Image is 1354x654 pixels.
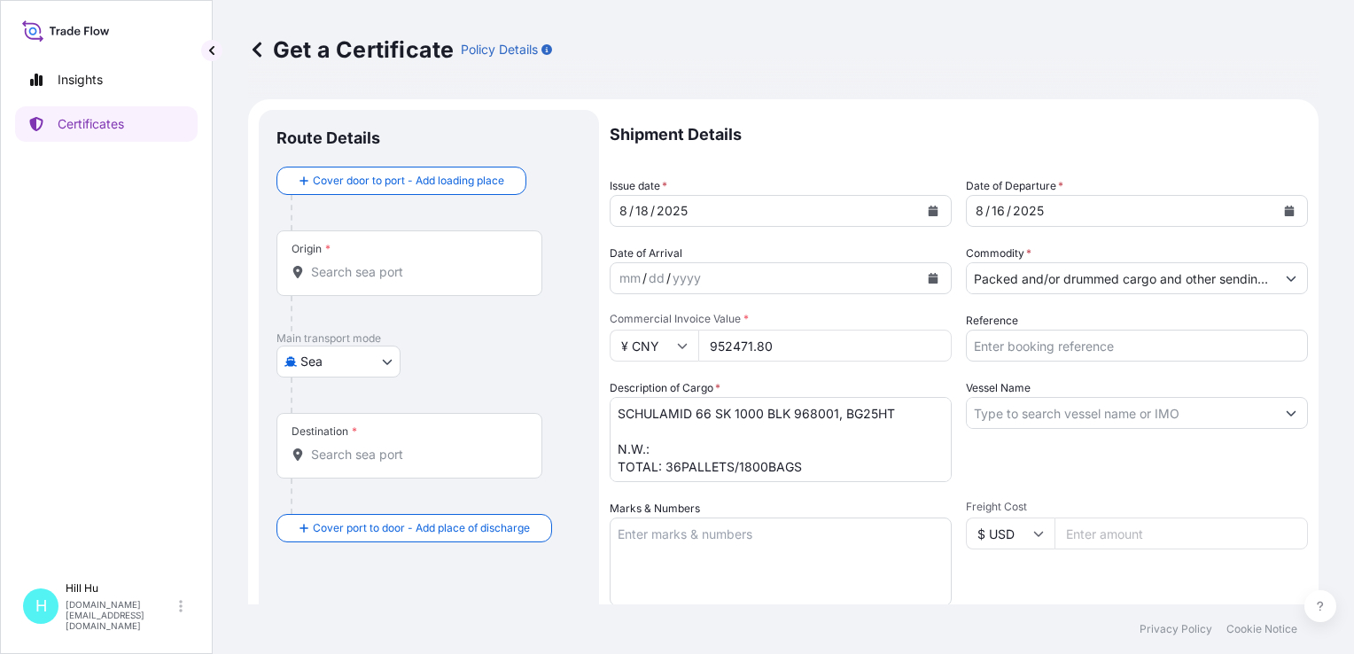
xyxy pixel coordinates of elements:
[618,268,642,289] div: month,
[966,500,1308,514] span: Freight Cost
[292,424,357,439] div: Destination
[974,200,985,222] div: month,
[276,128,380,149] p: Route Details
[610,110,1308,160] p: Shipment Details
[66,599,175,631] p: [DOMAIN_NAME][EMAIL_ADDRESS][DOMAIN_NAME]
[610,245,682,262] span: Date of Arrival
[985,200,990,222] div: /
[1140,622,1212,636] a: Privacy Policy
[610,379,720,397] label: Description of Cargo
[919,264,947,292] button: Calendar
[292,242,331,256] div: Origin
[35,597,47,615] span: H
[967,397,1275,429] input: Type to search vessel name or IMO
[966,330,1308,362] input: Enter booking reference
[15,62,198,97] a: Insights
[610,312,952,326] span: Commercial Invoice Value
[990,200,1007,222] div: day,
[610,500,700,518] label: Marks & Numbers
[634,200,650,222] div: day,
[313,519,530,537] span: Cover port to door - Add place of discharge
[919,197,947,225] button: Calendar
[967,262,1275,294] input: Type to search commodity
[698,330,952,362] input: Enter amount
[966,245,1031,262] label: Commodity
[966,312,1018,330] label: Reference
[276,514,552,542] button: Cover port to door - Add place of discharge
[610,177,667,195] span: Issue date
[66,581,175,596] p: Hill Hu
[58,115,124,133] p: Certificates
[1226,622,1297,636] a: Cookie Notice
[461,41,538,58] p: Policy Details
[248,35,454,64] p: Get a Certificate
[671,268,703,289] div: year,
[1275,397,1307,429] button: Show suggestions
[629,200,634,222] div: /
[618,200,629,222] div: month,
[276,167,526,195] button: Cover door to port - Add loading place
[311,263,520,281] input: Origin
[1275,262,1307,294] button: Show suggestions
[311,446,520,463] input: Destination
[1007,200,1011,222] div: /
[1275,197,1303,225] button: Calendar
[15,106,198,142] a: Certificates
[966,379,1031,397] label: Vessel Name
[650,200,655,222] div: /
[276,346,401,378] button: Select transport
[58,71,103,89] p: Insights
[647,268,666,289] div: day,
[313,172,504,190] span: Cover door to port - Add loading place
[1011,200,1046,222] div: year,
[300,353,323,370] span: Sea
[655,200,689,222] div: year,
[666,268,671,289] div: /
[1054,518,1308,549] input: Enter amount
[966,177,1063,195] span: Date of Departure
[642,268,647,289] div: /
[276,331,581,346] p: Main transport mode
